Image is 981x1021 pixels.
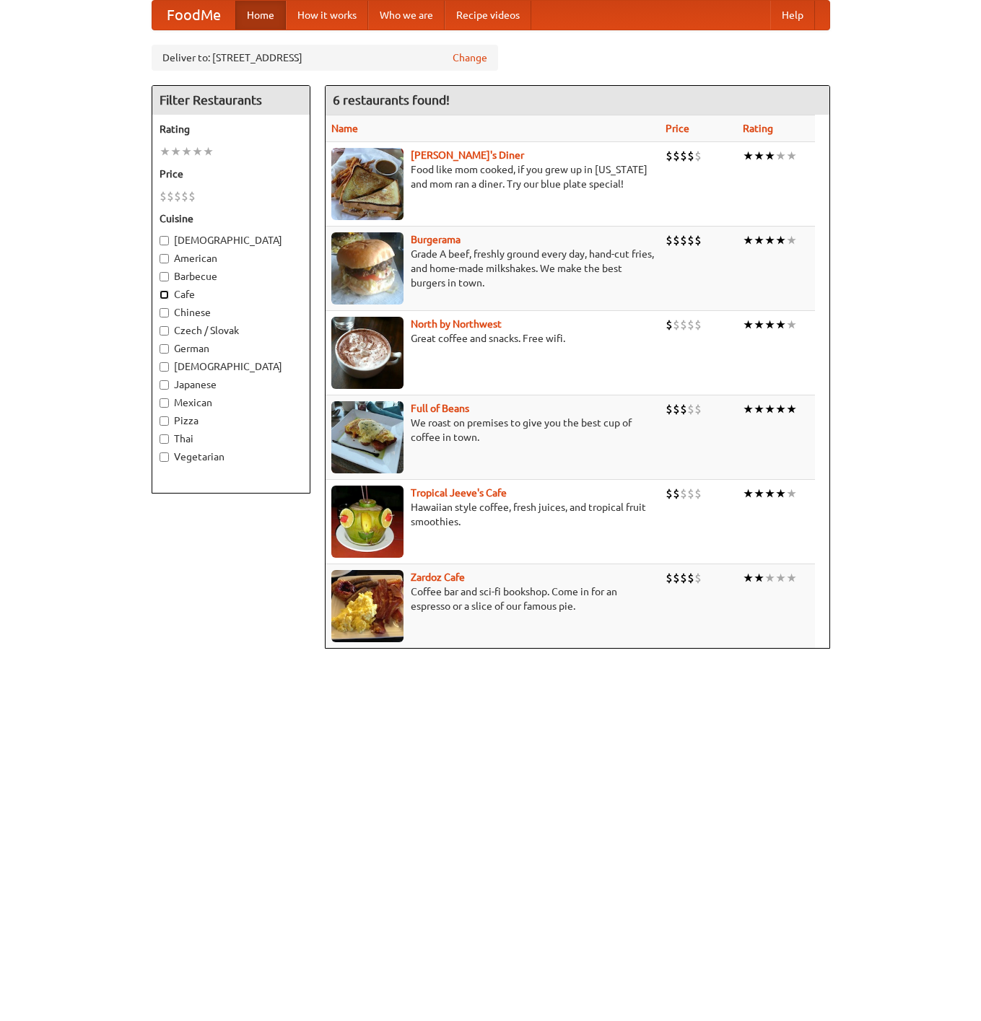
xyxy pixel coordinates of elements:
[331,416,654,444] p: We roast on premises to give you the best cup of coffee in town.
[673,232,680,248] li: $
[160,251,302,266] label: American
[331,331,654,346] p: Great coffee and snacks. Free wifi.
[331,148,404,220] img: sallys.jpg
[160,236,169,245] input: [DEMOGRAPHIC_DATA]
[754,232,764,248] li: ★
[775,232,786,248] li: ★
[687,148,694,164] li: $
[286,1,368,30] a: How it works
[160,362,169,372] input: [DEMOGRAPHIC_DATA]
[673,148,680,164] li: $
[181,144,192,159] li: ★
[203,144,214,159] li: ★
[188,188,196,204] li: $
[160,434,169,444] input: Thai
[160,269,302,284] label: Barbecue
[333,93,450,107] ng-pluralize: 6 restaurants found!
[160,395,302,410] label: Mexican
[666,570,673,586] li: $
[160,359,302,374] label: [DEMOGRAPHIC_DATA]
[687,570,694,586] li: $
[743,401,754,417] li: ★
[764,317,775,333] li: ★
[174,188,181,204] li: $
[331,584,654,613] p: Coffee bar and sci-fi bookshop. Come in for an espresso or a slice of our famous pie.
[680,486,687,501] li: $
[764,232,775,248] li: ★
[754,486,764,501] li: ★
[152,1,235,30] a: FoodMe
[673,486,680,501] li: $
[160,413,302,428] label: Pizza
[680,570,687,586] li: $
[331,232,404,304] img: burgerama.jpg
[160,287,302,302] label: Cafe
[673,401,680,417] li: $
[411,571,465,583] a: Zardoz Cafe
[411,149,524,161] a: [PERSON_NAME]'s Diner
[764,401,775,417] li: ★
[694,401,702,417] li: $
[160,305,302,320] label: Chinese
[453,51,487,65] a: Change
[775,570,786,586] li: ★
[770,1,815,30] a: Help
[680,317,687,333] li: $
[687,401,694,417] li: $
[687,317,694,333] li: $
[786,570,797,586] li: ★
[411,318,502,330] a: North by Northwest
[160,254,169,263] input: American
[743,486,754,501] li: ★
[775,401,786,417] li: ★
[160,188,167,204] li: $
[775,148,786,164] li: ★
[331,570,404,642] img: zardoz.jpg
[160,344,169,354] input: German
[152,86,310,115] h4: Filter Restaurants
[160,341,302,356] label: German
[160,233,302,247] label: [DEMOGRAPHIC_DATA]
[160,326,169,336] input: Czech / Slovak
[160,211,302,226] h5: Cuisine
[192,144,203,159] li: ★
[764,486,775,501] li: ★
[331,162,654,191] p: Food like mom cooked, if you grew up in [US_STATE] and mom ran a diner. Try our blue plate special!
[160,431,302,446] label: Thai
[764,148,775,164] li: ★
[786,148,797,164] li: ★
[743,123,773,134] a: Rating
[160,323,302,338] label: Czech / Slovak
[368,1,445,30] a: Who we are
[160,416,169,426] input: Pizza
[680,232,687,248] li: $
[673,570,680,586] li: $
[786,232,797,248] li: ★
[754,570,764,586] li: ★
[331,247,654,290] p: Grade A beef, freshly ground every day, hand-cut fries, and home-made milkshakes. We make the bes...
[666,401,673,417] li: $
[160,377,302,392] label: Japanese
[160,452,169,462] input: Vegetarian
[694,317,702,333] li: $
[331,401,404,473] img: beans.jpg
[411,403,469,414] a: Full of Beans
[694,486,702,501] li: $
[687,232,694,248] li: $
[170,144,181,159] li: ★
[160,450,302,464] label: Vegetarian
[666,317,673,333] li: $
[743,148,754,164] li: ★
[666,148,673,164] li: $
[411,487,507,499] a: Tropical Jeeve's Cafe
[160,122,302,136] h5: Rating
[666,232,673,248] li: $
[160,290,169,299] input: Cafe
[786,486,797,501] li: ★
[694,232,702,248] li: $
[411,234,461,245] b: Burgerama
[694,570,702,586] li: $
[331,123,358,134] a: Name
